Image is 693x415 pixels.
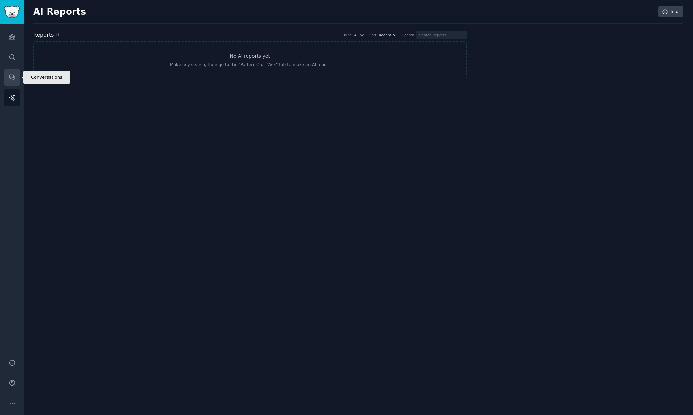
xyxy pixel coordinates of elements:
h2: AI Reports [33,6,86,17]
div: Sort [369,33,377,37]
input: Search Reports [416,31,467,39]
div: Type [343,33,352,37]
a: Info [658,6,683,18]
div: Make any search, then go to the "Patterns" or "Ask" tab to make an AI report [170,62,330,68]
span: Recent [379,33,391,37]
span: All [354,33,358,37]
div: Search [402,33,414,37]
img: GummySearch logo [4,6,20,18]
button: All [354,33,364,37]
span: 0 [56,32,59,37]
h2: Reports [33,31,54,39]
button: Recent [379,33,397,37]
a: No AI reports yetMake any search, then go to the "Patterns" or "Ask" tab to make an AI report [33,41,467,79]
h3: No AI reports yet [230,53,270,60]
